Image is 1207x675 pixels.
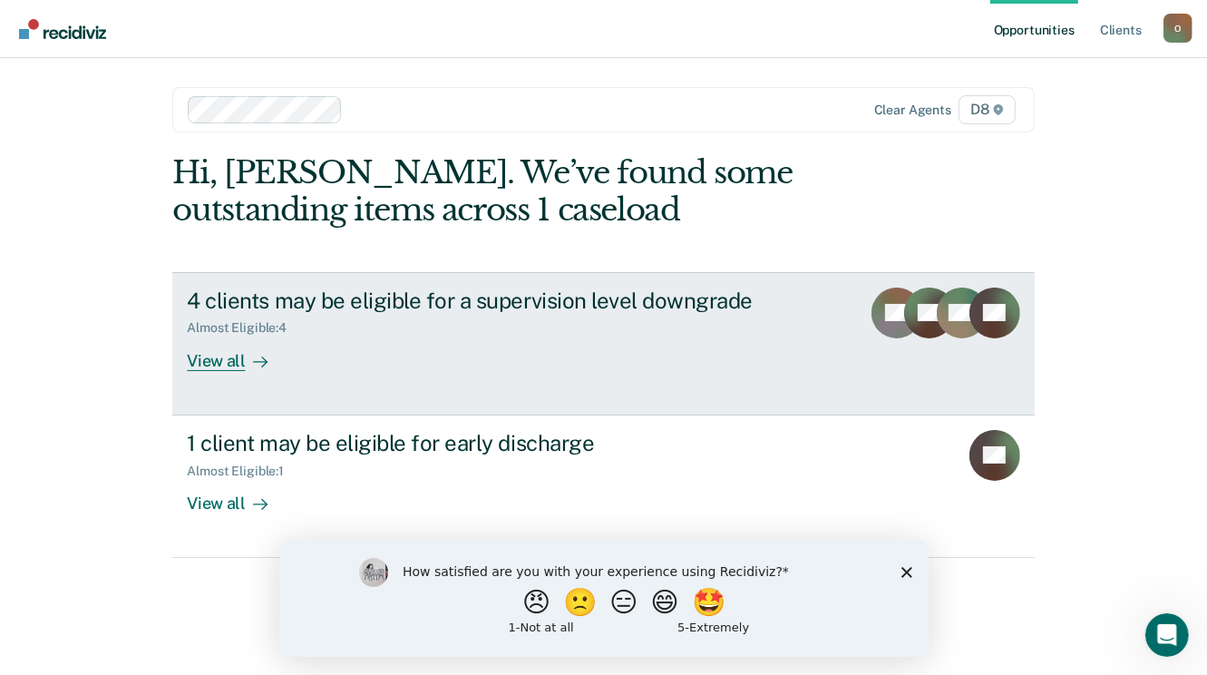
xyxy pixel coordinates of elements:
[1163,14,1192,43] button: Profile dropdown button
[1145,613,1189,657] iframe: Intercom live chat
[187,320,301,336] div: Almost Eligible : 4
[187,288,823,314] div: 4 clients may be eligible for a supervision level downgrade
[172,416,1034,558] a: 1 client may be eligible for early dischargeAlmost Eligible:1View all
[19,19,106,39] img: Recidiviz
[187,336,288,371] div: View all
[959,95,1016,124] span: D8
[172,154,861,229] div: Hi, [PERSON_NAME]. We’ve found some outstanding items across 1 caseload
[172,272,1034,416] a: 4 clients may be eligible for a supervision level downgradeAlmost Eligible:4View all
[874,103,951,118] div: Clear agents
[279,540,929,657] iframe: Survey by Kim from Recidiviz
[187,430,823,456] div: 1 client may be eligible for early discharge
[187,478,288,514] div: View all
[1163,14,1192,43] div: O
[187,464,298,479] div: Almost Eligible : 1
